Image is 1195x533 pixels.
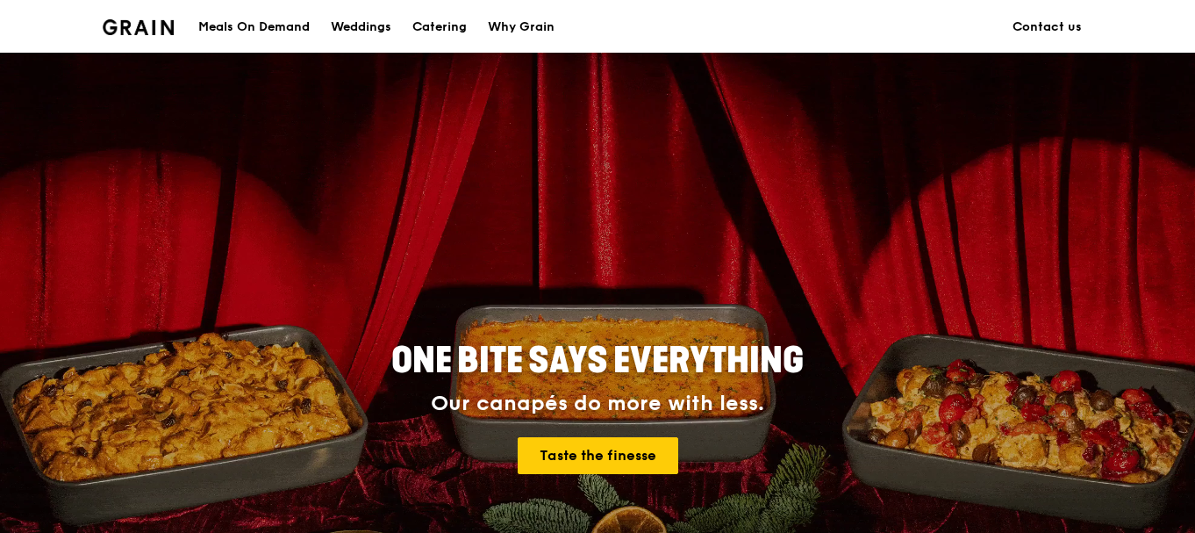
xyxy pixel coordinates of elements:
div: Our canapés do more with less. [282,392,913,416]
a: Why Grain [477,1,565,54]
div: Meals On Demand [198,1,310,54]
a: Catering [402,1,477,54]
div: Catering [412,1,467,54]
span: ONE BITE SAYS EVERYTHING [391,340,804,382]
a: Weddings [320,1,402,54]
a: Taste the finesse [518,437,678,474]
div: Why Grain [488,1,555,54]
a: Contact us [1002,1,1092,54]
div: Weddings [331,1,391,54]
img: Grain [103,19,174,35]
